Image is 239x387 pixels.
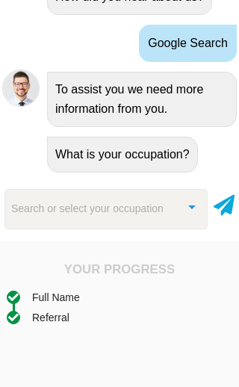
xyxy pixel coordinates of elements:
[32,289,80,306] div: Full Name
[32,309,69,326] div: Referral
[11,199,164,217] span: Search or select your occupation
[2,69,40,107] img: Chatbot | PLI
[7,262,232,277] h4: Your Progress
[139,25,237,62] div: Google Search
[47,72,237,127] div: To assist you we need more information from you.
[47,137,198,173] div: What is your occupation?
